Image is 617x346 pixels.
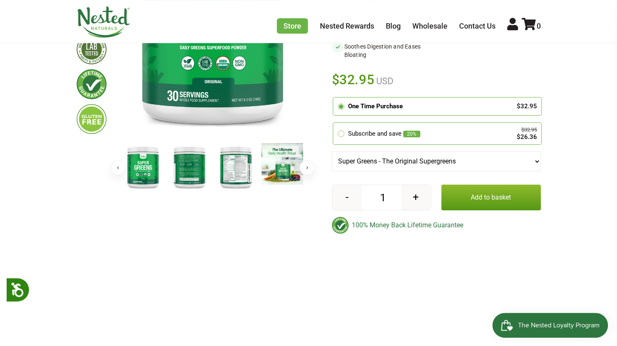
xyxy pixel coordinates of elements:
[401,185,431,210] button: +
[111,160,126,175] button: Previous
[77,6,131,38] img: Nested Naturals
[215,143,256,191] img: Super Greens - The Original Supergreens
[386,22,401,30] a: Blog
[332,217,541,234] div: 100% Money Back Lifetime Guarantee
[77,34,106,64] img: thirdpartytested
[169,143,210,191] img: Super Greens - The Original Supergreens
[77,104,106,134] img: glutenfree
[492,313,609,338] iframe: Button to open loyalty program pop-up
[374,76,393,86] span: USD
[332,41,436,61] li: Soothes Digestion and Eases Bloating
[122,143,164,191] img: Super Greens - The Original Supergreens
[412,22,448,30] a: Wholesale
[300,160,315,175] button: Next
[441,185,541,210] button: Add to basket
[277,18,308,34] a: Store
[77,69,106,99] img: lifetimeguarantee
[332,185,362,210] button: -
[320,22,374,30] a: Nested Rewards
[261,143,303,185] img: Super Greens - The Original Supergreens
[332,71,375,89] span: $32.95
[537,22,541,30] span: 0
[522,22,541,30] a: 0
[332,217,348,234] img: badge-lifetimeguarantee-color.svg
[459,22,496,30] a: Contact Us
